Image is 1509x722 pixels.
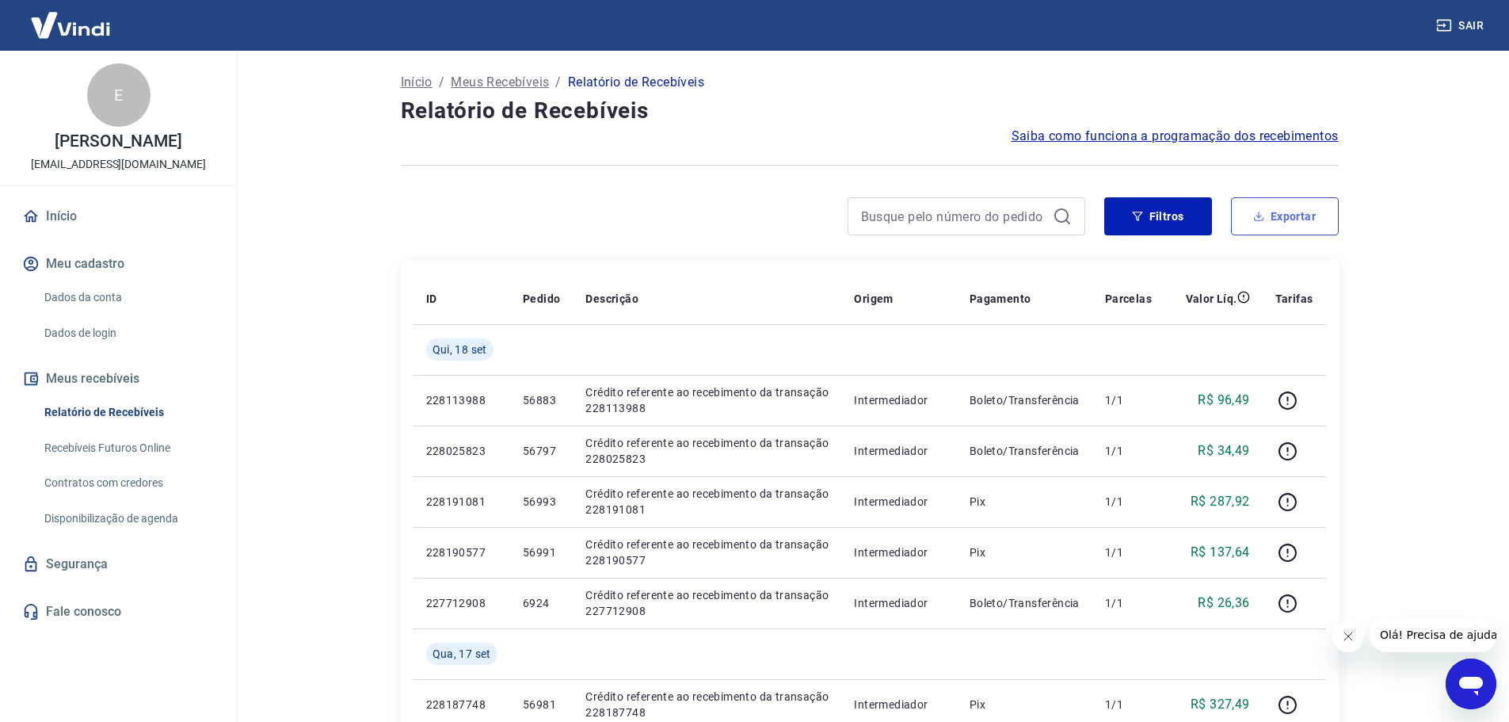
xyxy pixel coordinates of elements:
[854,291,893,307] p: Origem
[861,204,1046,228] input: Busque pelo número do pedido
[10,11,133,24] span: Olá! Precisa de ajuda?
[1105,443,1152,459] p: 1/1
[970,595,1080,611] p: Boleto/Transferência
[1105,494,1152,510] p: 1/1
[970,392,1080,408] p: Boleto/Transferência
[585,587,829,619] p: Crédito referente ao recebimento da transação 227712908
[523,291,560,307] p: Pedido
[1105,595,1152,611] p: 1/1
[970,494,1080,510] p: Pix
[38,432,218,464] a: Recebíveis Futuros Online
[970,544,1080,560] p: Pix
[523,494,560,510] p: 56993
[523,544,560,560] p: 56991
[1231,197,1339,235] button: Exportar
[426,392,497,408] p: 228113988
[19,361,218,396] button: Meus recebíveis
[854,697,943,712] p: Intermediador
[970,697,1080,712] p: Pix
[1104,197,1212,235] button: Filtros
[1275,291,1313,307] p: Tarifas
[1370,617,1496,652] iframe: Mensagem da empresa
[38,396,218,429] a: Relatório de Recebíveis
[19,547,218,582] a: Segurança
[523,443,560,459] p: 56797
[1105,544,1152,560] p: 1/1
[585,689,829,720] p: Crédito referente ao recebimento da transação 228187748
[1105,697,1152,712] p: 1/1
[19,1,122,49] img: Vindi
[426,443,497,459] p: 228025823
[87,63,151,127] div: E
[426,595,497,611] p: 227712908
[426,291,437,307] p: ID
[38,317,218,350] a: Dados de login
[426,697,497,712] p: 228187748
[433,342,487,357] span: Qui, 18 set
[555,73,561,92] p: /
[854,494,943,510] p: Intermediador
[854,595,943,611] p: Intermediador
[433,646,491,662] span: Qua, 17 set
[523,697,560,712] p: 56981
[439,73,444,92] p: /
[1332,621,1364,652] iframe: Fechar mensagem
[1012,127,1339,146] a: Saiba como funciona a programação dos recebimentos
[1198,441,1249,460] p: R$ 34,49
[854,544,943,560] p: Intermediador
[585,435,829,467] p: Crédito referente ao recebimento da transação 228025823
[19,246,218,281] button: Meu cadastro
[568,73,704,92] p: Relatório de Recebíveis
[585,486,829,518] p: Crédito referente ao recebimento da transação 228191081
[1191,492,1250,511] p: R$ 287,92
[401,95,1339,127] h4: Relatório de Recebíveis
[55,133,181,150] p: [PERSON_NAME]
[19,199,218,234] a: Início
[1433,11,1490,40] button: Sair
[1198,391,1249,410] p: R$ 96,49
[585,291,638,307] p: Descrição
[585,537,829,568] p: Crédito referente ao recebimento da transação 228190577
[523,595,560,611] p: 6924
[1105,392,1152,408] p: 1/1
[426,544,497,560] p: 228190577
[1105,291,1152,307] p: Parcelas
[970,443,1080,459] p: Boleto/Transferência
[38,281,218,314] a: Dados da conta
[401,73,433,92] a: Início
[1191,695,1250,714] p: R$ 327,49
[1446,659,1496,709] iframe: Botão para abrir a janela de mensagens
[1186,291,1237,307] p: Valor Líq.
[38,467,218,499] a: Contratos com credores
[970,291,1031,307] p: Pagamento
[854,392,943,408] p: Intermediador
[1198,594,1249,613] p: R$ 26,36
[1191,543,1250,562] p: R$ 137,64
[585,384,829,416] p: Crédito referente ao recebimento da transação 228113988
[523,392,560,408] p: 56883
[451,73,549,92] a: Meus Recebíveis
[426,494,497,510] p: 228191081
[19,594,218,629] a: Fale conosco
[31,156,206,173] p: [EMAIL_ADDRESS][DOMAIN_NAME]
[38,502,218,535] a: Disponibilização de agenda
[854,443,943,459] p: Intermediador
